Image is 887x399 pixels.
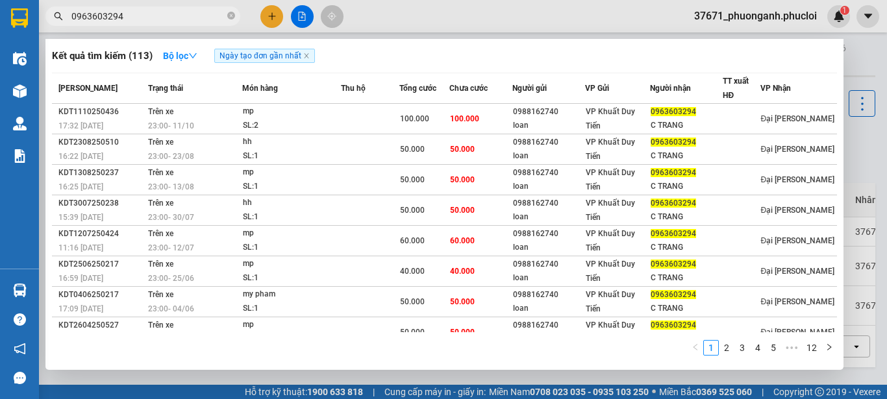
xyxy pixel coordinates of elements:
span: Trên xe [148,320,173,330]
span: VP Khuất Duy Tiến [586,290,635,313]
li: 5 [766,340,781,356]
div: KDT1110250436 [58,105,144,119]
span: Thu hộ [341,84,366,93]
span: 100.000 [450,114,479,123]
span: 16:22 [DATE] [58,152,103,161]
span: [PERSON_NAME] [58,84,118,93]
span: close-circle [227,10,235,23]
span: Người gửi [512,84,547,93]
div: loan [513,180,584,193]
div: KDT0406250217 [58,288,144,302]
div: 0988162740 [513,166,584,180]
span: 100.000 [400,114,429,123]
img: solution-icon [13,149,27,163]
li: 3 [734,340,750,356]
span: Trên xe [148,260,173,269]
div: KDT3007250238 [58,197,144,210]
span: Đại [PERSON_NAME] [761,114,835,123]
span: 23:00 - 23/08 [148,152,194,161]
li: 2 [719,340,734,356]
a: 2 [719,341,734,355]
span: 0963603294 [651,107,696,116]
span: 23:00 - 30/07 [148,213,194,222]
div: loan [513,271,584,285]
span: VP Khuất Duy Tiến [586,168,635,191]
span: 17:32 [DATE] [58,121,103,130]
div: SL: 1 [243,180,340,194]
div: 0988162740 [513,258,584,271]
span: 50.000 [400,145,425,154]
span: 0963603294 [651,199,696,208]
span: Trạng thái [148,84,183,93]
span: 23:00 - 04/06 [148,304,194,313]
div: hh [243,196,340,210]
span: 0963603294 [651,320,696,330]
li: 12 [802,340,821,356]
div: C TRANG [651,271,722,285]
span: Trên xe [148,107,173,116]
span: 60.000 [400,236,425,245]
span: question-circle [14,313,26,326]
span: 23:00 - 12/07 [148,243,194,252]
span: 15:39 [DATE] [58,213,103,222]
li: 1 [703,340,719,356]
span: Đại [PERSON_NAME] [761,145,835,154]
span: Trên xe [148,168,173,177]
div: C TRANG [651,302,722,315]
span: 50.000 [450,175,475,184]
span: Đại [PERSON_NAME] [761,297,835,306]
span: Đại [PERSON_NAME] [761,267,835,276]
div: 0988162740 [513,136,584,149]
div: mp [243,165,340,180]
span: right [825,343,833,351]
div: SL: 1 [243,271,340,285]
div: 0988162740 [513,319,584,332]
span: Trên xe [148,229,173,238]
div: SL: 2 [243,119,340,133]
a: 4 [751,341,765,355]
div: KDT2604250527 [58,319,144,332]
button: right [821,340,837,356]
span: close-circle [227,12,235,19]
span: 50.000 [450,328,475,337]
li: 4 [750,340,766,356]
span: 40.000 [400,267,425,276]
img: warehouse-icon [13,52,27,66]
span: Đại [PERSON_NAME] [761,206,835,215]
li: Next 5 Pages [781,340,802,356]
div: loan [513,241,584,254]
span: 23:00 - 11/10 [148,121,194,130]
div: SL: 1 [243,302,340,316]
img: warehouse-icon [13,117,27,130]
strong: Bộ lọc [163,51,197,61]
span: Món hàng [242,84,278,93]
span: down [188,51,197,60]
span: 50.000 [450,145,475,154]
span: 50.000 [400,175,425,184]
span: 50.000 [450,206,475,215]
span: TT xuất HĐ [723,77,749,100]
span: 16:25 [DATE] [58,182,103,191]
span: VP Nhận [760,84,791,93]
div: SL: 1 [243,241,340,255]
span: 60.000 [450,236,475,245]
div: C TRANG [651,149,722,163]
div: mp [243,226,340,241]
div: KDT2506250217 [58,258,144,271]
span: left [692,343,699,351]
div: mp [243,104,340,119]
span: 0963603294 [651,138,696,147]
div: loan [513,210,584,224]
div: C TRANG [651,119,722,132]
li: Previous Page [688,340,703,356]
span: 0963603294 [651,290,696,299]
div: SL: 1 [243,149,340,163]
span: Người nhận [650,84,691,93]
span: 17:09 [DATE] [58,304,103,313]
span: Trên xe [148,290,173,299]
div: KDT2308250510 [58,136,144,149]
span: 50.000 [450,297,475,306]
div: mp [243,318,340,332]
div: loan [513,302,584,315]
span: 16:59 [DATE] [58,274,103,283]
